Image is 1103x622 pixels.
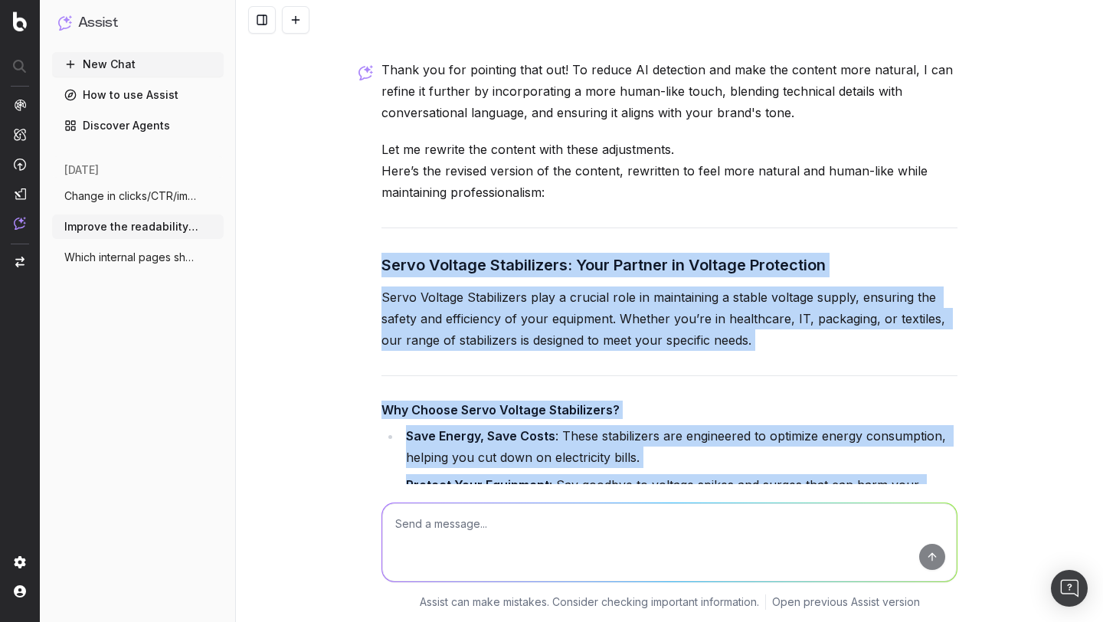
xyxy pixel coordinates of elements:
img: Botify assist logo [358,65,373,80]
img: Activation [14,158,26,171]
div: Open Intercom Messenger [1051,570,1088,607]
h1: Assist [78,12,118,34]
p: Let me rewrite the content with these adjustments. Here’s the revised version of the content, rew... [381,139,957,203]
img: My account [14,585,26,597]
span: Change in clicks/CTR/impressions over la [64,188,199,204]
h3: Servo Voltage Stabilizers: Your Partner in Voltage Protection [381,253,957,277]
img: Switch project [15,257,25,267]
p: Servo Voltage Stabilizers play a crucial role in maintaining a stable voltage supply, ensuring th... [381,286,957,351]
button: New Chat [52,52,224,77]
button: Change in clicks/CTR/impressions over la [52,184,224,208]
a: How to use Assist [52,83,224,107]
button: Improve the readability of [URL] [52,214,224,239]
img: Analytics [14,99,26,111]
span: Which internal pages should I link to fr [64,250,199,265]
span: Improve the readability of [URL] [64,219,199,234]
img: Botify logo [13,11,27,31]
h4: Why Choose Servo Voltage Stabilizers? [381,401,957,419]
img: Assist [14,217,26,230]
img: Studio [14,188,26,200]
p: Assist can make mistakes. Consider checking important information. [420,594,759,610]
button: Which internal pages should I link to fr [52,245,224,270]
a: Discover Agents [52,113,224,138]
li: : These stabilizers are engineered to optimize energy consumption, helping you cut down on electr... [401,425,957,468]
img: Setting [14,556,26,568]
img: Intelligence [14,128,26,141]
span: [DATE] [64,162,99,178]
p: Thank you for pointing that out! To reduce AI detection and make the content more natural, I can ... [381,59,957,123]
img: Assist [58,15,72,30]
button: Assist [58,12,218,34]
li: : Say goodbye to voltage spikes and surges that can harm your valuable machinery. [401,474,957,517]
strong: Save Energy, Save Costs [406,428,555,444]
a: Open previous Assist version [772,594,920,610]
strong: Protect Your Equipment [406,477,549,493]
